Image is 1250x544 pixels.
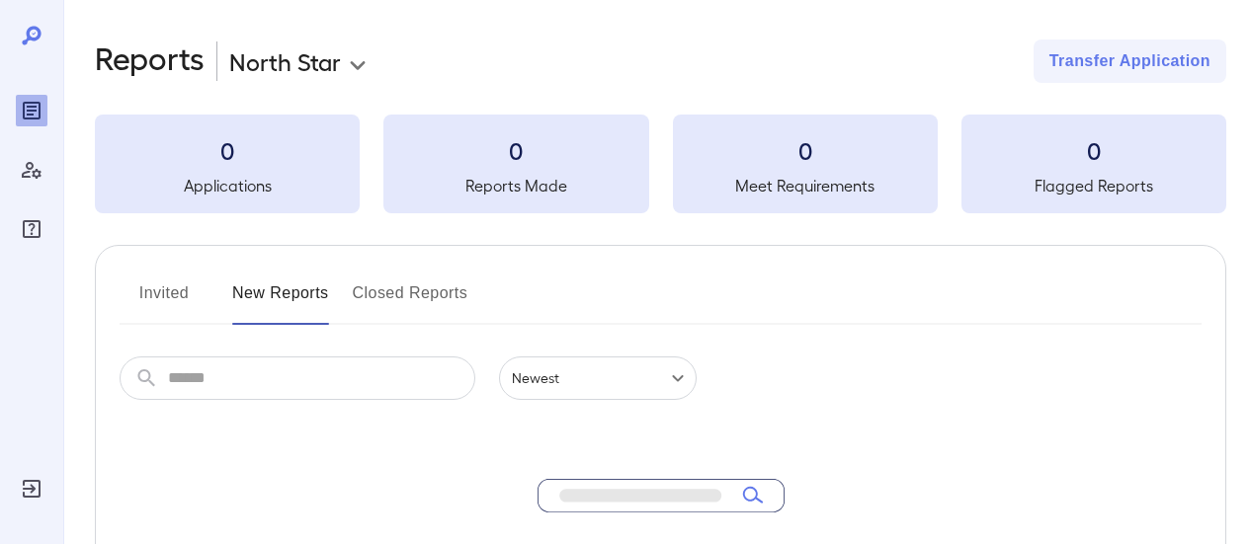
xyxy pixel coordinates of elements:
h2: Reports [95,39,205,83]
h3: 0 [383,134,648,166]
button: New Reports [232,277,329,325]
h3: 0 [95,134,360,166]
p: North Star [229,45,341,77]
summary: 0Applications0Reports Made0Meet Requirements0Flagged Reports [95,115,1226,213]
div: Newest [499,356,697,400]
div: Manage Users [16,154,47,186]
h5: Reports Made [383,174,648,197]
button: Invited [120,277,208,325]
div: FAQ [16,213,47,245]
button: Transfer Application [1034,39,1226,83]
h5: Flagged Reports [961,174,1226,197]
h5: Applications [95,174,360,197]
h3: 0 [673,134,938,166]
h5: Meet Requirements [673,174,938,197]
div: Log Out [16,473,47,505]
h3: 0 [961,134,1226,166]
div: Reports [16,95,47,126]
button: Closed Reports [353,277,468,325]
